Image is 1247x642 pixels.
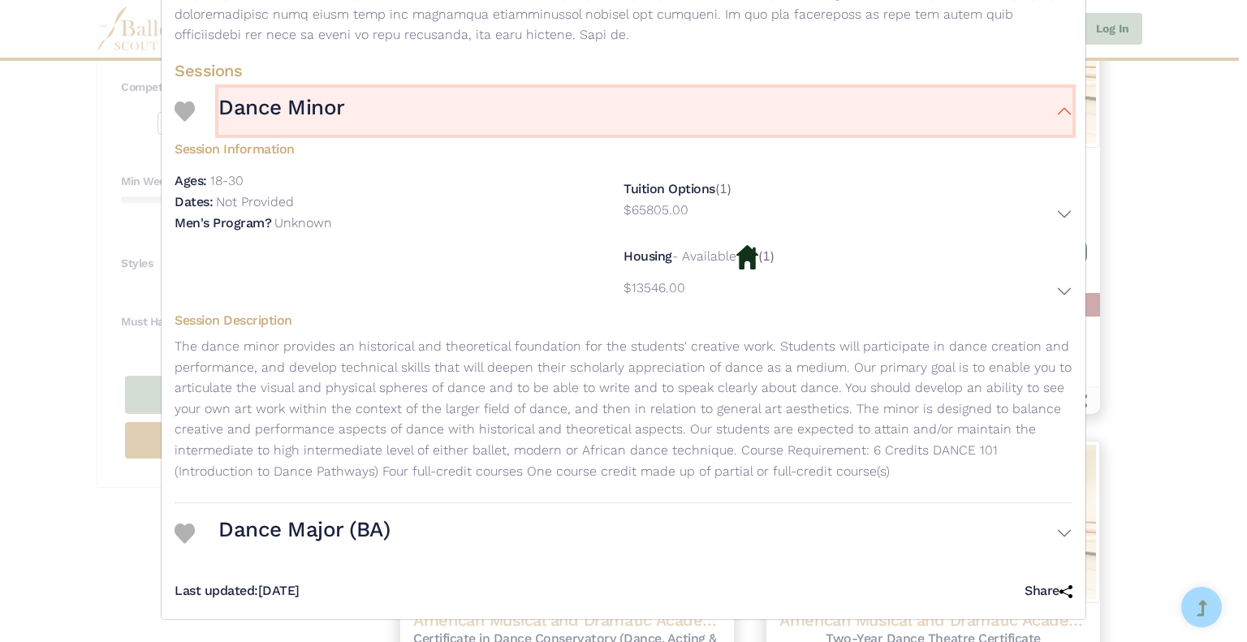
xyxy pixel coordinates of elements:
img: Heart [175,101,195,122]
h5: Session Information [175,135,1072,158]
h3: Dance Major (BA) [218,516,390,544]
h5: Share [1025,583,1072,600]
button: $13546.00 [623,278,1072,307]
h5: Men's Program? [175,215,271,231]
button: Dance Major (BA) [218,510,1072,557]
h5: Ages: [175,173,207,188]
h4: Sessions [175,60,1072,81]
button: $65805.00 [623,200,1072,229]
p: - Available [672,248,736,264]
p: Not Provided [216,194,294,209]
h5: Housing [623,248,672,264]
p: The dance minor provides an historical and theoretical foundation for the students' creative work... [175,336,1072,481]
p: $13546.00 [623,278,685,299]
img: Housing Available [736,245,758,269]
h5: Session Description [175,312,1072,330]
p: $65805.00 [623,200,688,221]
button: Dance Minor [218,88,1072,135]
h5: Tuition Options [623,181,715,196]
h5: Dates: [175,194,213,209]
div: (1) [623,237,1072,307]
p: Unknown [274,215,332,231]
h3: Dance Minor [218,94,345,122]
h5: [DATE] [175,583,300,600]
img: Heart [175,524,195,544]
span: Last updated: [175,583,258,598]
div: (1) [623,170,1072,236]
p: 18-30 [210,173,244,188]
